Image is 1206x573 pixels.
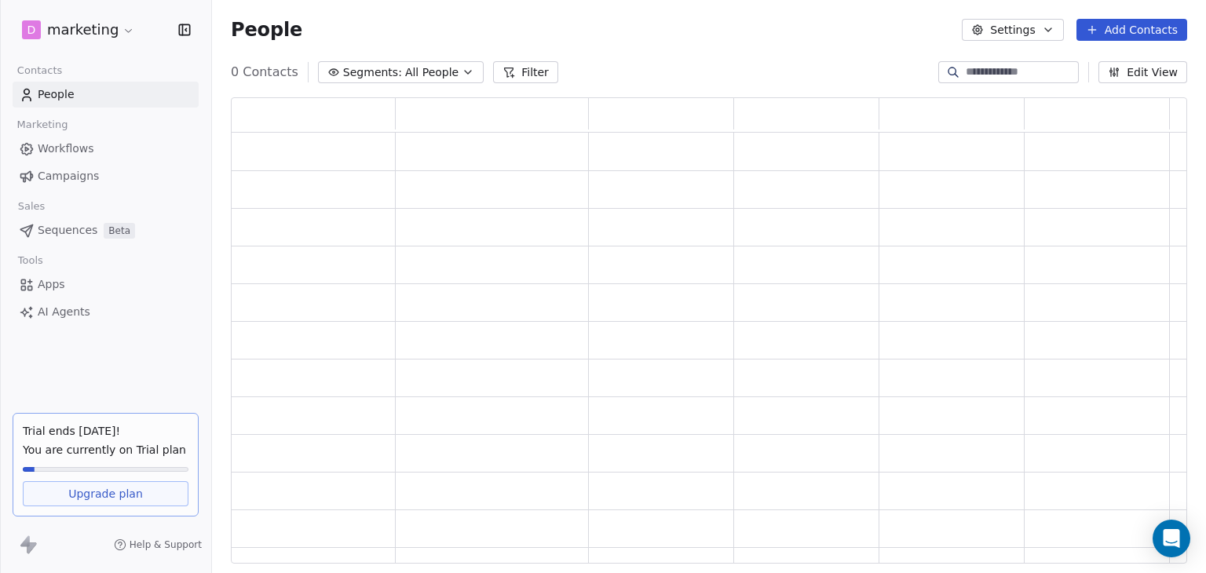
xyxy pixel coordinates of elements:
span: Upgrade plan [68,486,143,502]
span: Tools [11,249,49,272]
span: Beta [104,223,135,239]
a: Campaigns [13,163,199,189]
a: Help & Support [114,538,202,551]
span: Sales [11,195,52,218]
a: Upgrade plan [23,481,188,506]
span: 0 Contacts [231,63,298,82]
a: SequencesBeta [13,217,199,243]
button: Settings [962,19,1063,41]
button: Dmarketing [19,16,138,43]
a: Apps [13,272,199,297]
a: AI Agents [13,299,199,325]
span: Marketing [10,113,75,137]
span: People [38,86,75,103]
span: Segments: [343,64,402,81]
span: People [231,18,302,42]
span: AI Agents [38,304,90,320]
span: Workflows [38,141,94,157]
span: You are currently on Trial plan [23,442,188,458]
span: Apps [38,276,65,293]
span: Campaigns [38,168,99,184]
button: Edit View [1098,61,1187,83]
span: marketing [47,20,119,40]
a: People [13,82,199,108]
a: Workflows [13,136,199,162]
span: Help & Support [130,538,202,551]
span: Contacts [10,59,69,82]
button: Filter [493,61,558,83]
span: Sequences [38,222,97,239]
button: Add Contacts [1076,19,1187,41]
span: D [27,22,36,38]
div: Open Intercom Messenger [1153,520,1190,557]
span: All People [405,64,459,81]
div: Trial ends [DATE]! [23,423,188,439]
